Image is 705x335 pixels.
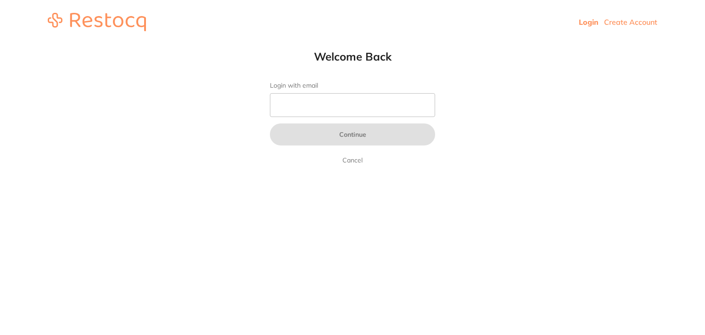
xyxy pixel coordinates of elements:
[579,17,599,27] a: Login
[270,123,435,145] button: Continue
[604,17,657,27] a: Create Account
[48,13,146,31] img: restocq_logo.svg
[252,50,453,63] h1: Welcome Back
[341,155,364,166] a: Cancel
[270,82,435,89] label: Login with email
